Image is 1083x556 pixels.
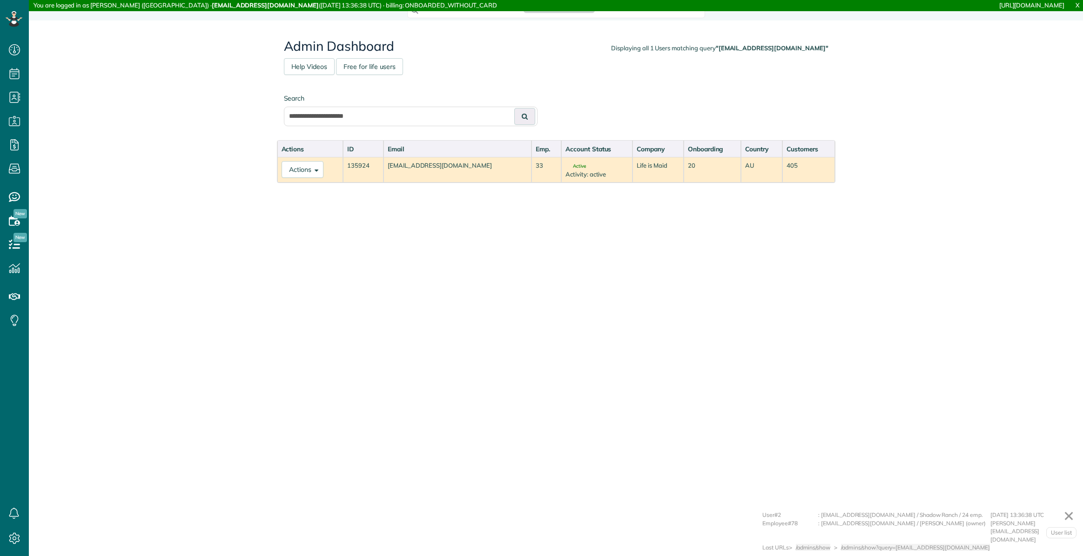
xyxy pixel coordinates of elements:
[787,144,831,154] div: Customers
[999,1,1064,9] a: [URL][DOMAIN_NAME]
[632,157,684,183] td: Life is Maid
[762,511,818,519] div: User#2
[1046,527,1076,538] a: User list
[1059,505,1079,527] a: ✕
[531,157,561,183] td: 33
[688,144,737,154] div: Onboarding
[565,144,628,154] div: Account Status
[388,144,527,154] div: Email
[565,170,628,179] div: Activity: active
[745,144,778,154] div: Country
[796,544,831,551] span: /admins/show
[818,511,990,519] div: : [EMAIL_ADDRESS][DOMAIN_NAME] / Shadow Ranch / 24 emp.
[990,519,1074,544] div: [PERSON_NAME][EMAIL_ADDRESS][DOMAIN_NAME]
[611,44,828,53] div: Displaying all 1 Users matching query
[536,144,557,154] div: Emp.
[841,544,990,551] span: /admins/show?query=[EMAIL_ADDRESS][DOMAIN_NAME]
[13,209,27,218] span: New
[336,58,403,75] a: Free for life users
[684,157,741,183] td: 20
[284,94,538,103] label: Search
[990,511,1074,519] div: [DATE] 13:36:38 UTC
[782,157,835,183] td: 405
[565,164,586,169] span: Active
[13,233,27,242] span: New
[789,543,994,552] div: > >
[383,157,531,183] td: [EMAIL_ADDRESS][DOMAIN_NAME]
[212,1,319,9] strong: [EMAIL_ADDRESS][DOMAIN_NAME]
[762,543,789,552] div: Last URLs
[637,144,679,154] div: Company
[347,144,379,154] div: ID
[284,58,335,75] a: Help Videos
[741,157,782,183] td: AU
[282,161,323,178] button: Actions
[762,519,818,544] div: Employee#78
[818,519,990,544] div: : [EMAIL_ADDRESS][DOMAIN_NAME] / [PERSON_NAME] (owner)
[343,157,383,183] td: 135924
[716,44,828,52] strong: "[EMAIL_ADDRESS][DOMAIN_NAME]"
[284,39,828,54] h2: Admin Dashboard
[282,144,339,154] div: Actions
